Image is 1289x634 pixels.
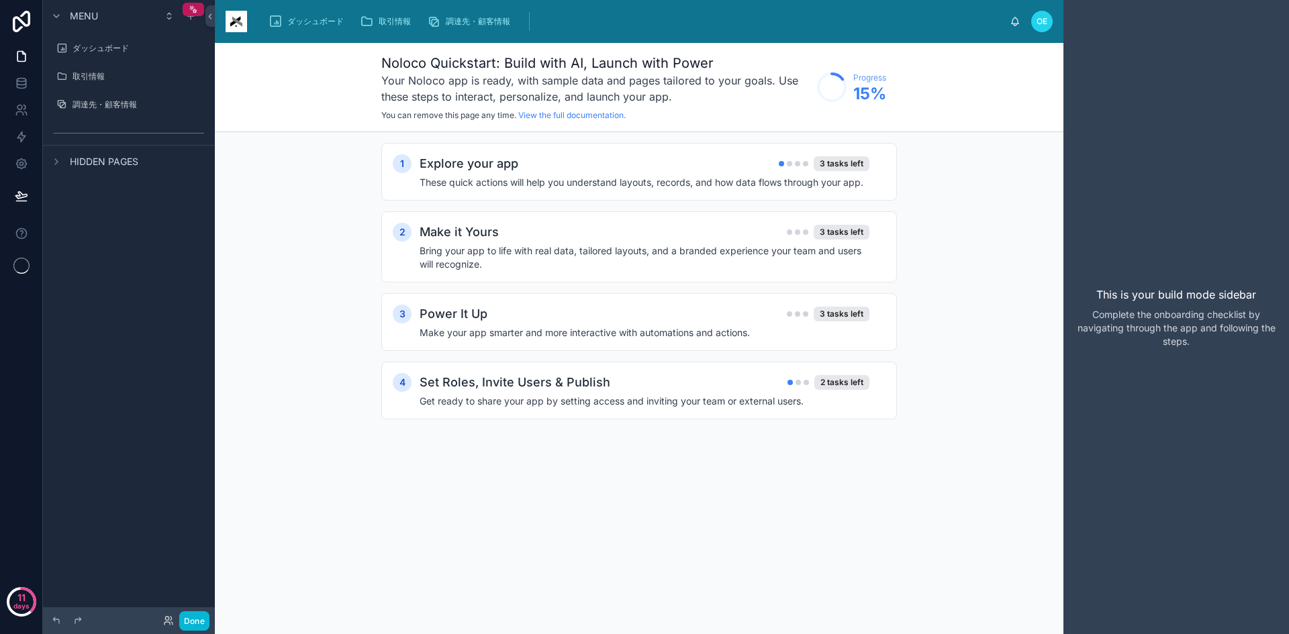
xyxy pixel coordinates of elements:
[853,72,886,83] span: Progress
[381,54,810,72] h1: Noloco Quickstart: Build with AI, Launch with Power
[379,16,411,27] span: 取引情報
[356,9,420,34] a: 取引情報
[518,110,626,120] a: View the full documentation.
[1037,16,1047,27] span: OE
[423,9,520,34] a: 調達先・顧客情報
[51,38,207,59] a: ダッシュボード
[1074,308,1278,348] p: Complete the onboarding checklist by navigating through the app and following the steps.
[73,99,204,110] label: 調達先・顧客情報
[853,83,886,105] span: 15 %
[70,155,138,168] span: Hidden pages
[73,71,204,82] label: 取引情報
[1096,286,1256,303] p: This is your build mode sidebar
[51,94,207,115] a: 調達先・顧客情報
[51,66,207,87] a: 取引情報
[381,72,810,105] h3: Your Noloco app is ready, with sample data and pages tailored to your goals. Use these steps to i...
[70,9,98,23] span: Menu
[17,591,26,604] p: 11
[287,16,344,27] span: ダッシュボード
[179,611,209,631] button: Done
[258,7,1010,36] div: scrollable content
[446,16,510,27] span: 調達先・顧客情報
[381,110,516,120] span: You can remove this page any time.
[265,9,353,34] a: ダッシュボード
[226,11,247,32] img: App logo
[13,596,30,615] p: days
[73,43,204,54] label: ダッシュボード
